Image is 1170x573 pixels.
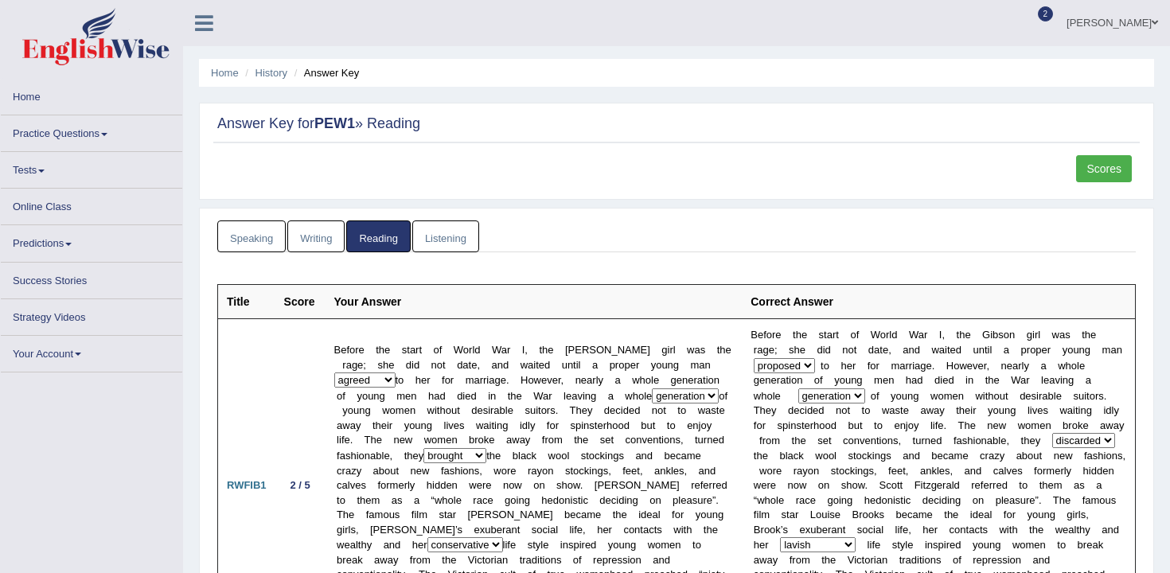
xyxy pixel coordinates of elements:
b: i [1060,374,1063,386]
b: l [773,390,775,402]
b: a [757,344,762,356]
b: a [920,404,926,416]
b: u [973,344,979,356]
b: o [840,374,845,386]
b: w [1058,360,1065,372]
b: t [824,329,827,341]
b: v [1032,404,1038,416]
b: i [1036,390,1039,402]
b: o [1071,360,1077,372]
b: o [756,419,762,431]
b: a [1042,390,1047,402]
b: r [973,404,976,416]
b: i [789,374,791,386]
b: e [758,329,763,341]
b: h [796,329,801,341]
b: r [772,329,775,341]
b: e [1056,390,1062,402]
b: n [888,374,894,386]
b: g [1086,404,1092,416]
b: t [1086,390,1090,402]
b: i [945,344,947,356]
b: n [790,419,796,431]
b: a [827,329,833,341]
b: o [1067,344,1073,356]
b: r [886,329,889,341]
b: o [938,390,943,402]
b: r [754,344,757,356]
b: t [956,404,959,416]
b: g [856,374,862,386]
b: e [965,404,970,416]
b: n [765,374,770,386]
b: d [868,344,874,356]
b: r [777,374,780,386]
b: w [930,390,938,402]
th: Correct Answer [742,285,1135,319]
b: e [759,374,765,386]
b: i [970,404,973,416]
b: a [1110,344,1116,356]
b: b [1048,390,1054,402]
b: o [824,360,829,372]
b: i [965,374,968,386]
b: n [1009,329,1015,341]
a: Reading [346,220,410,253]
b: l [1028,404,1030,416]
b: t [801,419,805,431]
b: r [1039,390,1042,402]
b: n [1063,374,1068,386]
b: t [1082,329,1085,341]
b: g [913,390,918,402]
b: e [805,419,810,431]
b: r [833,329,836,341]
b: h [906,374,911,386]
b: v [973,360,978,372]
b: e [847,360,852,372]
b: , [888,344,891,356]
b: i [823,344,825,356]
b: i [788,419,790,431]
b: t [900,404,903,416]
b: , [942,329,945,341]
b: w [926,404,934,416]
b: w [975,390,982,402]
b: W [909,329,918,341]
b: t [848,404,851,416]
b: t [836,329,839,341]
b: l [1041,374,1043,386]
b: e [952,390,957,402]
b: i [912,360,915,372]
b: b [993,329,998,341]
b: d [818,404,824,416]
b: . [932,360,935,372]
b: r [876,360,879,372]
b: h [959,329,965,341]
b: w [959,360,966,372]
b: l [1038,329,1040,341]
b: w [931,344,938,356]
b: a [1020,374,1026,386]
a: Tests [1,152,182,183]
b: a [874,344,879,356]
b: r [924,329,927,341]
b: d [948,374,954,386]
b: s [1065,329,1071,341]
b: a [939,344,945,356]
b: t [947,344,950,356]
b: l [989,344,992,356]
b: v [1055,374,1060,386]
b: s [819,329,825,341]
b: w [1059,404,1067,416]
b: o [766,329,772,341]
b: g [754,374,759,386]
b: o [848,344,854,356]
b: n [1001,360,1007,372]
b: l [1112,404,1114,416]
b: l [1022,360,1024,372]
b: e [794,404,799,416]
b: e [903,404,909,416]
b: a [1049,374,1055,386]
b: e [1043,374,1049,386]
b: n [836,404,841,416]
